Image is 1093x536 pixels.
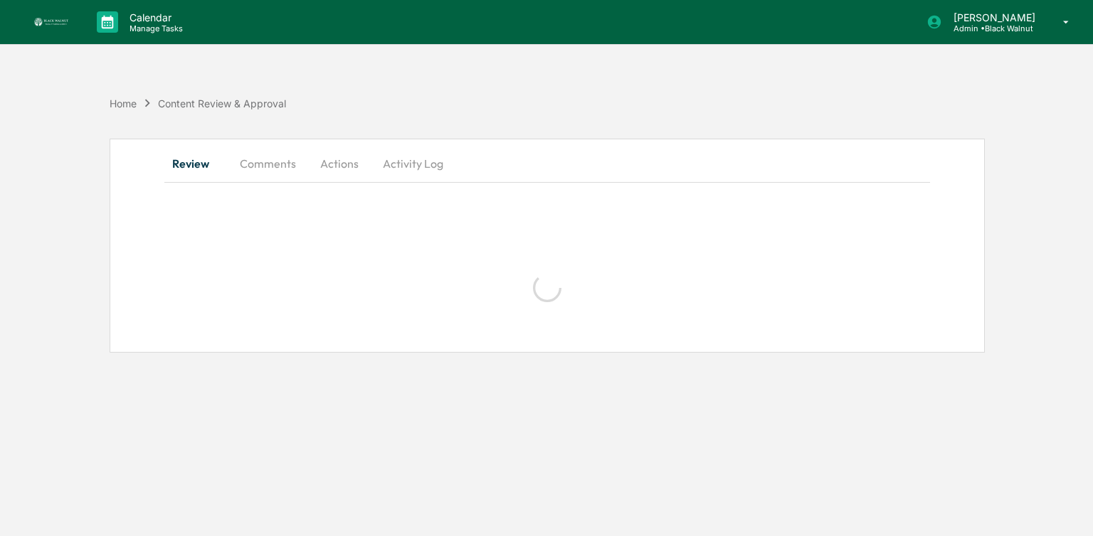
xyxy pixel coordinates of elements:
[942,23,1042,33] p: Admin • Black Walnut
[371,146,455,181] button: Activity Log
[164,146,228,181] button: Review
[34,18,68,26] img: logo
[164,146,929,181] div: secondary tabs example
[942,11,1042,23] p: [PERSON_NAME]
[118,23,190,33] p: Manage Tasks
[228,146,307,181] button: Comments
[110,97,137,109] div: Home
[158,97,286,109] div: Content Review & Approval
[118,11,190,23] p: Calendar
[307,146,371,181] button: Actions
